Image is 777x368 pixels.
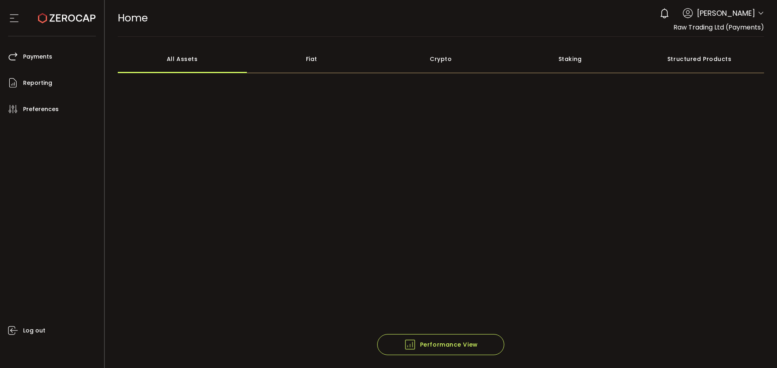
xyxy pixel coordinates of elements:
button: Performance View [377,334,504,355]
iframe: Chat Widget [737,329,777,368]
div: Structured Products [635,45,764,73]
span: Performance View [404,339,478,351]
span: Payments [23,51,52,63]
span: Preferences [23,103,59,115]
div: All Assets [118,45,247,73]
div: Staking [505,45,635,73]
div: Fiat [247,45,376,73]
span: Home [118,11,148,25]
div: Crypto [376,45,506,73]
span: Reporting [23,77,52,89]
span: Log out [23,325,45,336]
span: Raw Trading Ltd (Payments) [673,23,764,32]
span: [PERSON_NAME] [697,8,755,19]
